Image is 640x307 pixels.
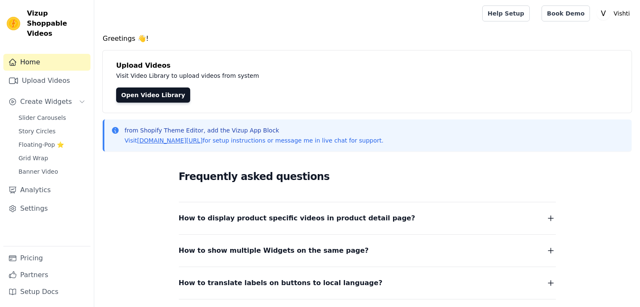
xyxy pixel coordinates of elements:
[137,137,203,144] a: [DOMAIN_NAME][URL]
[19,127,56,135] span: Story Circles
[482,5,530,21] a: Help Setup
[3,283,90,300] a: Setup Docs
[13,139,90,151] a: Floating-Pop ⭐
[3,182,90,198] a: Analytics
[597,6,633,21] button: V Vishti
[19,114,66,122] span: Slider Carousels
[179,245,556,257] button: How to show multiple Widgets on the same page?
[13,166,90,177] a: Banner Video
[542,5,590,21] a: Book Demo
[20,97,72,107] span: Create Widgets
[116,71,493,81] p: Visit Video Library to upload videos from system
[125,126,383,135] p: from Shopify Theme Editor, add the Vizup App Block
[3,200,90,217] a: Settings
[179,277,556,289] button: How to translate labels on buttons to local language?
[179,245,369,257] span: How to show multiple Widgets on the same page?
[179,212,556,224] button: How to display product specific videos in product detail page?
[3,250,90,267] a: Pricing
[3,72,90,89] a: Upload Videos
[125,136,383,145] p: Visit for setup instructions or message me in live chat for support.
[601,9,606,18] text: V
[13,152,90,164] a: Grid Wrap
[19,167,58,176] span: Banner Video
[13,112,90,124] a: Slider Carousels
[179,212,415,224] span: How to display product specific videos in product detail page?
[27,8,87,39] span: Vizup Shoppable Videos
[116,87,190,103] a: Open Video Library
[3,267,90,283] a: Partners
[7,17,20,30] img: Vizup
[103,34,632,44] h4: Greetings 👋!
[3,93,90,110] button: Create Widgets
[19,154,48,162] span: Grid Wrap
[610,6,633,21] p: Vishti
[3,54,90,71] a: Home
[116,61,618,71] h4: Upload Videos
[13,125,90,137] a: Story Circles
[179,277,382,289] span: How to translate labels on buttons to local language?
[19,140,64,149] span: Floating-Pop ⭐
[179,168,556,185] h2: Frequently asked questions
